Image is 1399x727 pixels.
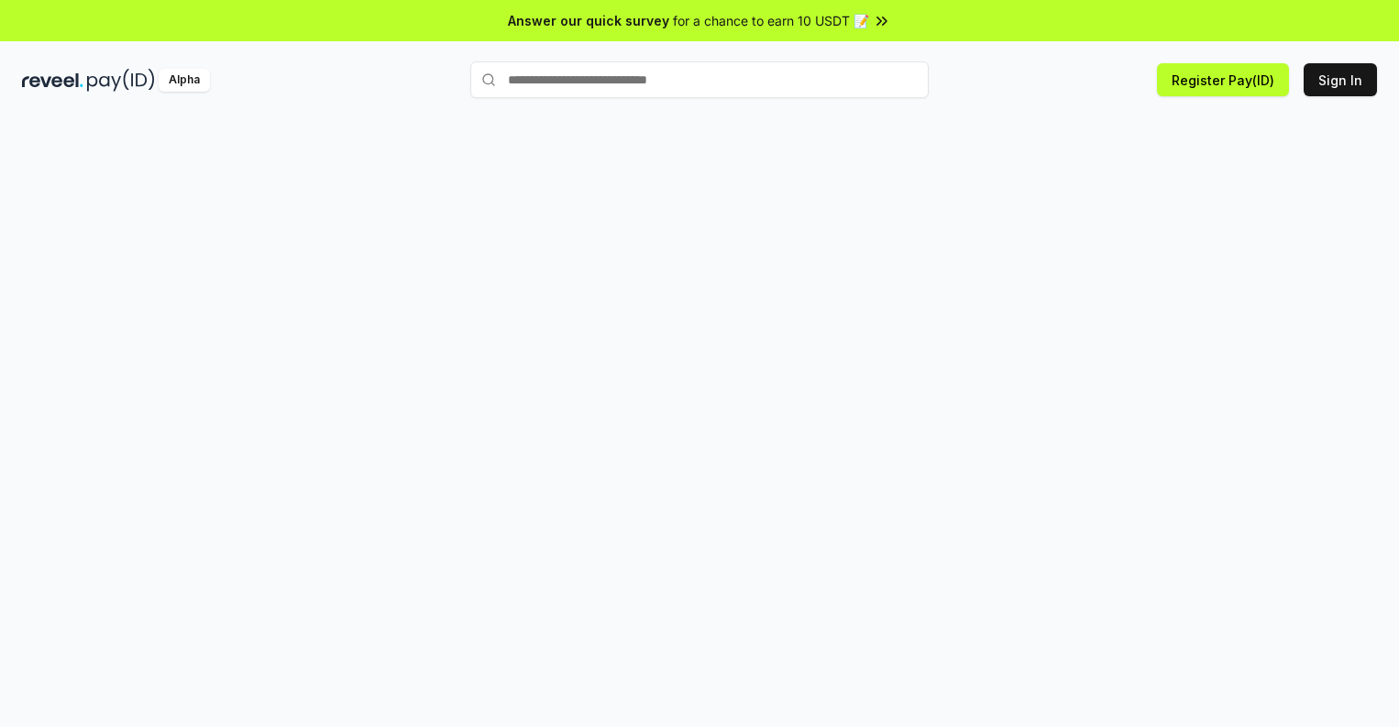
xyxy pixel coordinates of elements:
[1157,63,1289,96] button: Register Pay(ID)
[22,69,83,92] img: reveel_dark
[1304,63,1377,96] button: Sign In
[508,11,669,30] span: Answer our quick survey
[673,11,869,30] span: for a chance to earn 10 USDT 📝
[159,69,210,92] div: Alpha
[87,69,155,92] img: pay_id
